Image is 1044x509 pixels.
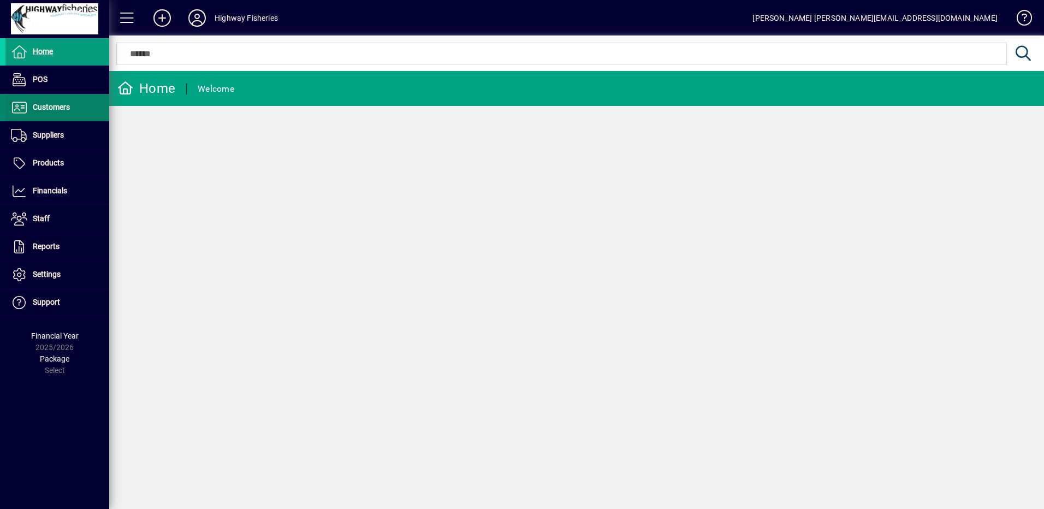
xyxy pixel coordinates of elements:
[180,8,215,28] button: Profile
[33,103,70,111] span: Customers
[40,354,69,363] span: Package
[215,9,278,27] div: Highway Fisheries
[1009,2,1030,38] a: Knowledge Base
[5,205,109,233] a: Staff
[33,47,53,56] span: Home
[33,214,50,223] span: Staff
[33,242,60,251] span: Reports
[5,150,109,177] a: Products
[117,80,175,97] div: Home
[752,9,998,27] div: [PERSON_NAME] [PERSON_NAME][EMAIL_ADDRESS][DOMAIN_NAME]
[5,94,109,121] a: Customers
[5,66,109,93] a: POS
[33,158,64,167] span: Products
[33,298,60,306] span: Support
[33,270,61,279] span: Settings
[5,233,109,261] a: Reports
[33,131,64,139] span: Suppliers
[145,8,180,28] button: Add
[198,80,234,98] div: Welcome
[33,75,48,84] span: POS
[5,177,109,205] a: Financials
[5,289,109,316] a: Support
[5,122,109,149] a: Suppliers
[31,332,79,340] span: Financial Year
[33,186,67,195] span: Financials
[5,261,109,288] a: Settings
